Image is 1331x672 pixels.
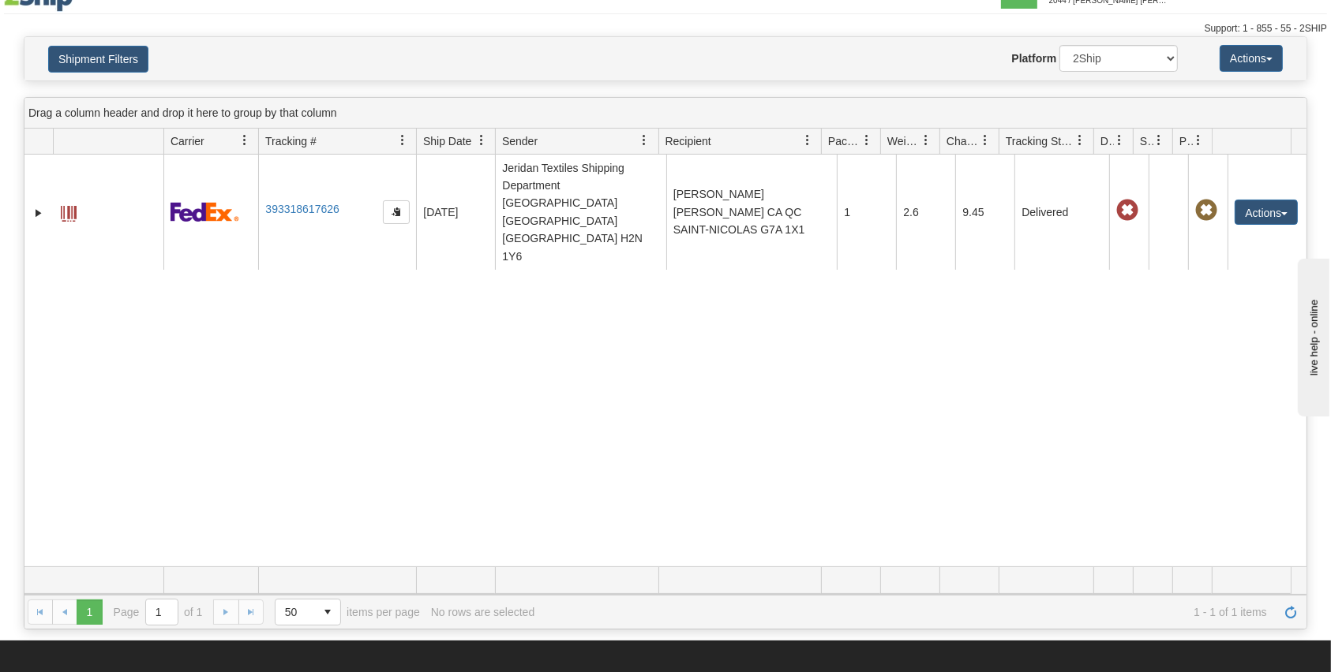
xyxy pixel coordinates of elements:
span: select [315,599,340,625]
label: Platform [1011,50,1056,66]
span: Tracking Status [1006,133,1074,149]
img: 2 - FedEx Express® [171,202,239,222]
div: No rows are selected [431,606,535,618]
div: live help - online [12,13,146,25]
a: Refresh [1278,599,1303,625]
span: Ship Date [423,133,471,149]
span: Pickup Status [1179,133,1193,149]
a: Expand [31,205,47,221]
div: grid grouping header [24,98,1307,129]
span: Pickup Not Assigned [1195,200,1217,222]
span: Shipment Issues [1140,133,1153,149]
span: Charge [947,133,980,149]
a: Packages filter column settings [853,127,880,154]
button: Actions [1235,200,1298,225]
a: 393318617626 [265,203,339,215]
td: [DATE] [416,155,495,270]
span: Page sizes drop down [275,599,341,625]
a: Label [61,199,77,224]
td: 2.6 [896,155,955,270]
a: Sender filter column settings [632,127,658,154]
span: 1 - 1 of 1 items [546,606,1267,618]
a: Tracking Status filter column settings [1067,127,1093,154]
span: items per page [275,599,420,625]
span: Packages [828,133,861,149]
a: Charge filter column settings [972,127,999,154]
a: Ship Date filter column settings [468,127,495,154]
input: Page 1 [146,599,178,625]
span: Carrier [171,133,204,149]
span: Sender [502,133,538,149]
button: Shipment Filters [48,46,148,73]
span: Page 1 [77,599,102,625]
span: 50 [285,604,306,620]
td: 9.45 [955,155,1014,270]
a: Delivery Status filter column settings [1106,127,1133,154]
td: 1 [837,155,896,270]
td: Jeridan Textiles Shipping Department [GEOGRAPHIC_DATA] [GEOGRAPHIC_DATA] [GEOGRAPHIC_DATA] H2N 1Y6 [495,155,666,270]
td: [PERSON_NAME] [PERSON_NAME] CA QC SAINT-NICOLAS G7A 1X1 [666,155,838,270]
iframe: chat widget [1295,256,1329,416]
td: Delivered [1014,155,1109,270]
button: Copy to clipboard [383,200,410,224]
a: Tracking # filter column settings [389,127,416,154]
a: Carrier filter column settings [231,127,258,154]
button: Actions [1220,45,1283,72]
span: Late [1116,200,1138,222]
span: Recipient [665,133,711,149]
span: Page of 1 [114,599,203,625]
a: Weight filter column settings [913,127,939,154]
span: Tracking # [265,133,317,149]
div: Support: 1 - 855 - 55 - 2SHIP [4,22,1327,35]
a: Shipment Issues filter column settings [1145,127,1172,154]
a: Pickup Status filter column settings [1185,127,1212,154]
a: Recipient filter column settings [794,127,821,154]
span: Delivery Status [1100,133,1114,149]
span: Weight [887,133,920,149]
